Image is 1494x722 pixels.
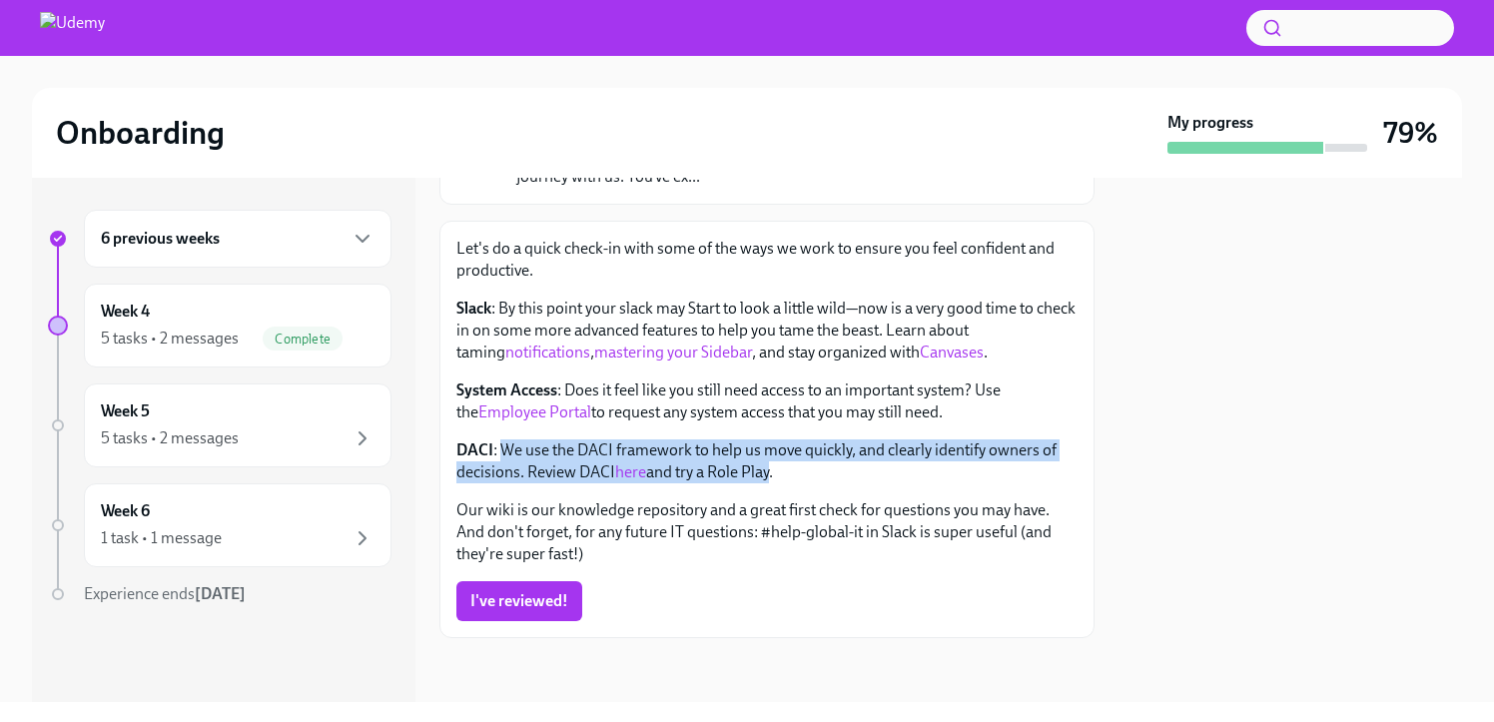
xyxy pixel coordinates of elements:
[1167,112,1253,134] strong: My progress
[40,12,105,44] img: Udemy
[456,380,557,399] strong: System Access
[470,591,568,611] span: I've reviewed!
[84,210,391,268] div: 6 previous weeks
[456,440,493,459] strong: DACI
[456,379,1078,423] p: : Does it feel like you still need access to an important system? Use the to request any system a...
[48,483,391,567] a: Week 61 task • 1 message
[101,527,222,549] div: 1 task • 1 message
[101,400,150,422] h6: Week 5
[615,462,646,481] a: here
[263,332,343,347] span: Complete
[48,284,391,367] a: Week 45 tasks • 2 messagesComplete
[478,402,591,421] a: Employee Portal
[456,298,1078,363] p: : By this point your slack may Start to look a little wild—now is a very good time to check in on...
[456,299,491,318] strong: Slack
[101,328,239,350] div: 5 tasks • 2 messages
[101,500,150,522] h6: Week 6
[195,584,246,603] strong: [DATE]
[84,584,246,603] span: Experience ends
[456,439,1078,483] p: : We use the DACI framework to help us move quickly, and clearly identify owners of decisions. Re...
[456,499,1078,565] p: Our wiki is our knowledge repository and a great first check for questions you may have. And don'...
[505,343,590,361] a: notifications
[56,113,225,153] h2: Onboarding
[1383,115,1438,151] h3: 79%
[920,343,984,361] a: Canvases
[594,343,752,361] a: mastering your Sidebar
[48,383,391,467] a: Week 55 tasks • 2 messages
[101,228,220,250] h6: 6 previous weeks
[101,427,239,449] div: 5 tasks • 2 messages
[101,301,150,323] h6: Week 4
[456,581,582,621] button: I've reviewed!
[456,238,1078,282] p: Let's do a quick check-in with some of the ways we work to ensure you feel confident and productive.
